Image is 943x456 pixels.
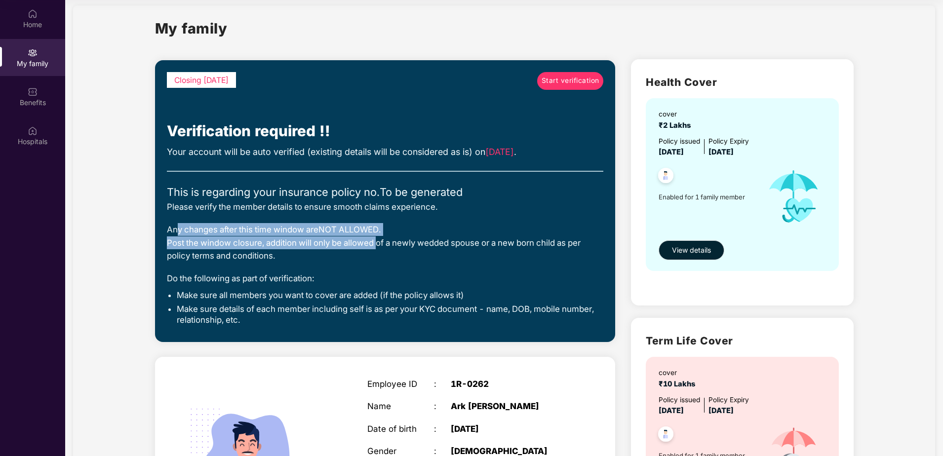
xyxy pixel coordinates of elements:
[659,368,699,379] div: cover
[537,72,603,90] a: Start verification
[434,446,451,456] div: :
[659,148,684,156] span: [DATE]
[367,379,434,389] div: Employee ID
[708,395,749,406] div: Policy Expiry
[659,380,699,388] span: ₹10 Lakhs
[367,446,434,456] div: Gender
[177,290,604,301] li: Make sure all members you want to cover are added (if the policy allows it)
[451,446,568,456] div: [DEMOGRAPHIC_DATA]
[451,379,568,389] div: 1R-0262
[659,109,695,120] div: cover
[155,17,228,39] h1: My family
[167,200,604,213] div: Please verify the member details to ensure smooth claims experience.
[28,9,38,19] img: svg+xml;base64,PHN2ZyBpZD0iSG9tZSIgeG1sbnM9Imh0dHA6Ly93d3cudzMub3JnLzIwMDAvc3ZnIiB3aWR0aD0iMjAiIG...
[757,158,830,235] img: icon
[646,74,838,90] h2: Health Cover
[646,333,838,349] h2: Term Life Cover
[367,424,434,434] div: Date of birth
[708,136,749,147] div: Policy Expiry
[659,240,724,260] button: View details
[708,148,734,156] span: [DATE]
[434,379,451,389] div: :
[708,406,734,415] span: [DATE]
[177,304,604,326] li: Make sure details of each member including self is as per your KYC document - name, DOB, mobile n...
[659,406,684,415] span: [DATE]
[654,165,678,189] img: svg+xml;base64,PHN2ZyB4bWxucz0iaHR0cDovL3d3dy53My5vcmcvMjAwMC9zdmciIHdpZHRoPSI0OC45NDMiIGhlaWdodD...
[167,272,604,285] div: Do the following as part of verification:
[174,76,229,85] span: Closing [DATE]
[167,184,604,200] div: This is regarding your insurance policy no. To be generated
[659,121,695,130] span: ₹2 Lakhs
[318,225,379,234] span: NOT ALLOWED
[167,145,604,159] div: Your account will be auto verified (existing details will be considered as is) on .
[367,401,434,411] div: Name
[659,395,700,406] div: Policy issued
[28,48,38,58] img: svg+xml;base64,PHN2ZyB3aWR0aD0iMjAiIGhlaWdodD0iMjAiIHZpZXdCb3g9IjAgMCAyMCAyMCIgZmlsbD0ibm9uZSIgeG...
[434,424,451,434] div: :
[672,245,711,256] span: View details
[654,423,678,448] img: svg+xml;base64,PHN2ZyB4bWxucz0iaHR0cDovL3d3dy53My5vcmcvMjAwMC9zdmciIHdpZHRoPSI0OC45NDMiIGhlaWdodD...
[659,192,757,202] span: Enabled for 1 family member
[28,126,38,136] img: svg+xml;base64,PHN2ZyBpZD0iSG9zcGl0YWxzIiB4bWxucz0iaHR0cDovL3d3dy53My5vcmcvMjAwMC9zdmciIHdpZHRoPS...
[659,136,700,147] div: Policy issued
[485,147,514,157] span: [DATE]
[167,119,604,143] div: Verification required !!
[451,401,568,411] div: Ark [PERSON_NAME]
[542,76,599,86] span: Start verification
[451,424,568,434] div: [DATE]
[434,401,451,411] div: :
[167,223,604,262] div: Any changes after this time window are . Post the window closure, addition will only be allowed o...
[28,87,38,97] img: svg+xml;base64,PHN2ZyBpZD0iQmVuZWZpdHMiIHhtbG5zPSJodHRwOi8vd3d3LnczLm9yZy8yMDAwL3N2ZyIgd2lkdGg9Ij...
